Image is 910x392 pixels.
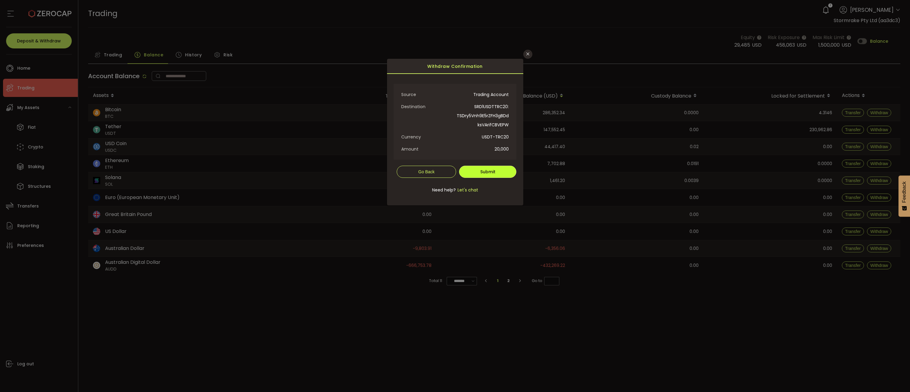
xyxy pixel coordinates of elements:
[401,102,455,111] span: Destination
[455,132,509,141] span: USDT-TRC20
[401,90,455,99] span: Source
[387,59,523,205] div: dialog
[432,187,456,193] span: Need help?
[456,187,478,193] span: Let's chat
[480,169,495,175] span: Submit
[455,145,509,154] span: 20,000
[455,102,509,129] span: SRD1USDTTRC20: TSDry5Vnh9E5rZFH3gBDdksVArifCBVEPW
[401,145,455,154] span: Amount
[902,181,907,203] span: Feedback
[459,166,516,178] button: Submit
[880,363,910,392] iframe: Chat Widget
[387,59,523,74] div: Withdraw Confirmation
[455,90,509,99] span: Trading Account
[898,175,910,217] button: Feedback - Show survey
[401,132,455,141] span: Currency
[418,169,435,174] span: Go Back
[397,166,456,178] button: Go Back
